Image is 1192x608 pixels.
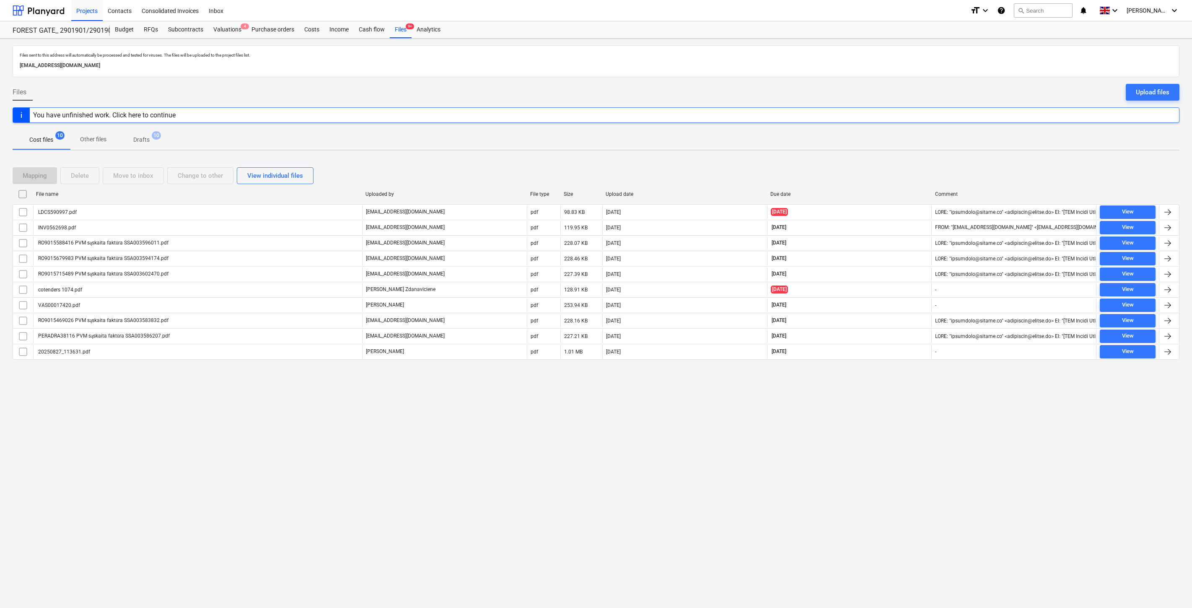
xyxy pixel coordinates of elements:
[564,256,588,262] div: 228.46 KB
[1136,87,1169,98] div: Upload files
[564,287,588,293] div: 128.91 KB
[1126,84,1179,101] button: Upload files
[246,21,299,38] a: Purchase orders
[771,255,787,262] span: [DATE]
[365,191,523,197] div: Uploaded by
[1079,5,1088,16] i: notifications
[606,209,621,215] div: [DATE]
[208,21,246,38] div: Valuations
[237,167,314,184] button: View individual files
[37,225,76,231] div: INV0562698.pdf
[366,333,445,340] p: [EMAIL_ADDRESS][DOMAIN_NAME]
[564,302,588,308] div: 253.94 KB
[366,348,404,355] p: [PERSON_NAME]
[606,191,764,197] div: Upload date
[299,21,324,38] div: Costs
[564,333,588,339] div: 227.21 KB
[564,318,588,324] div: 228.16 KB
[606,240,621,246] div: [DATE]
[366,239,445,247] p: [EMAIL_ADDRESS][DOMAIN_NAME]
[110,21,139,38] a: Budget
[37,333,170,339] div: PERADRA38116 PVM sąskaita faktūra SSA003586207.pdf
[33,111,176,119] div: You have unfinished work. Click here to continue
[366,270,445,278] p: [EMAIL_ADDRESS][DOMAIN_NAME]
[606,333,621,339] div: [DATE]
[531,349,538,355] div: pdf
[20,61,1172,70] p: [EMAIL_ADDRESS][DOMAIN_NAME]
[13,87,26,97] span: Files
[606,302,621,308] div: [DATE]
[412,21,446,38] a: Analytics
[208,21,246,38] a: Valuations4
[1100,314,1156,327] button: View
[935,302,936,308] div: -
[1122,316,1134,325] div: View
[366,301,404,309] p: [PERSON_NAME]
[1169,5,1179,16] i: keyboard_arrow_down
[1122,347,1134,356] div: View
[1122,331,1134,341] div: View
[564,271,588,277] div: 227.39 KB
[366,255,445,262] p: [EMAIL_ADDRESS][DOMAIN_NAME]
[606,349,621,355] div: [DATE]
[530,191,557,197] div: File type
[139,21,163,38] a: RFQs
[531,256,538,262] div: pdf
[37,317,168,324] div: RO9015469026 PVM sąskaita faktūra SSA003583832.pdf
[37,240,168,246] div: RO9015588416 PVM sąskaita faktūra SSA003596011.pdf
[770,191,928,197] div: Due date
[606,271,621,277] div: [DATE]
[324,21,354,38] a: Income
[366,224,445,231] p: [EMAIL_ADDRESS][DOMAIN_NAME]
[1150,568,1192,608] iframe: Chat Widget
[531,209,538,215] div: pdf
[37,349,90,355] div: 20250827_113631.pdf
[531,302,538,308] div: pdf
[771,301,787,309] span: [DATE]
[37,255,168,262] div: RO9015679983 PVM sąskaita faktūra SSA003594174.pdf
[37,302,80,308] div: VAS00017420.pdf
[29,135,53,144] p: Cost files
[1018,7,1024,14] span: search
[997,5,1005,16] i: Knowledge base
[771,239,787,247] span: [DATE]
[80,135,106,144] p: Other files
[935,287,936,293] div: -
[564,191,599,197] div: Size
[133,135,150,144] p: Drafts
[1100,205,1156,219] button: View
[37,287,82,293] div: cotenders 1074.pdf
[970,5,980,16] i: format_size
[771,286,788,294] span: [DATE]
[531,333,538,339] div: pdf
[935,191,1093,197] div: Comment
[1100,268,1156,281] button: View
[771,270,787,278] span: [DATE]
[1100,283,1156,296] button: View
[390,21,412,38] a: Files9+
[163,21,208,38] a: Subcontracts
[37,209,77,215] div: LDCS590997.pdf
[771,333,787,340] span: [DATE]
[1122,207,1134,217] div: View
[247,170,303,181] div: View individual files
[1122,285,1134,294] div: View
[606,225,621,231] div: [DATE]
[564,240,588,246] div: 228.07 KB
[564,349,583,355] div: 1.01 MB
[1110,5,1120,16] i: keyboard_arrow_down
[980,5,990,16] i: keyboard_arrow_down
[1122,238,1134,248] div: View
[1100,236,1156,250] button: View
[241,23,249,29] span: 4
[1100,330,1156,343] button: View
[935,349,936,355] div: -
[1127,7,1169,14] span: [PERSON_NAME]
